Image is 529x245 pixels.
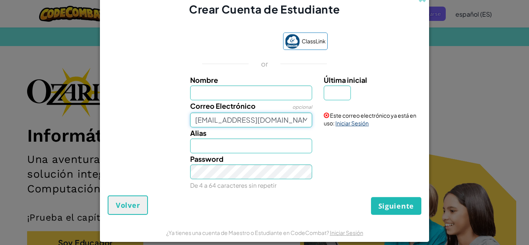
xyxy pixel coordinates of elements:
[166,229,330,236] span: ¿Ya tienes una cuenta de Maestro o Estudiante en CodeCombat?
[108,195,148,215] button: Volver
[285,34,300,49] img: classlink-logo-small.png
[190,128,206,137] span: Alias
[198,33,279,50] iframe: Botón de Acceder con Google
[261,59,268,69] p: or
[190,101,256,110] span: Correo Electrónico
[292,104,312,110] span: opcional
[189,2,340,16] span: Crear Cuenta de Estudiante
[302,36,326,47] span: ClassLink
[190,75,218,84] span: Nombre
[190,182,277,189] small: De 4 a 64 caracteres sin repetir
[190,154,223,163] span: Password
[335,120,369,127] a: Iniciar Sesión
[371,197,421,215] button: Siguiente
[378,201,414,211] span: Siguiente
[324,75,367,84] span: Última inicial
[330,229,363,236] a: Iniciar Sesión
[116,200,140,210] span: Volver
[324,112,416,127] span: Este correo electrónico ya está en uso:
